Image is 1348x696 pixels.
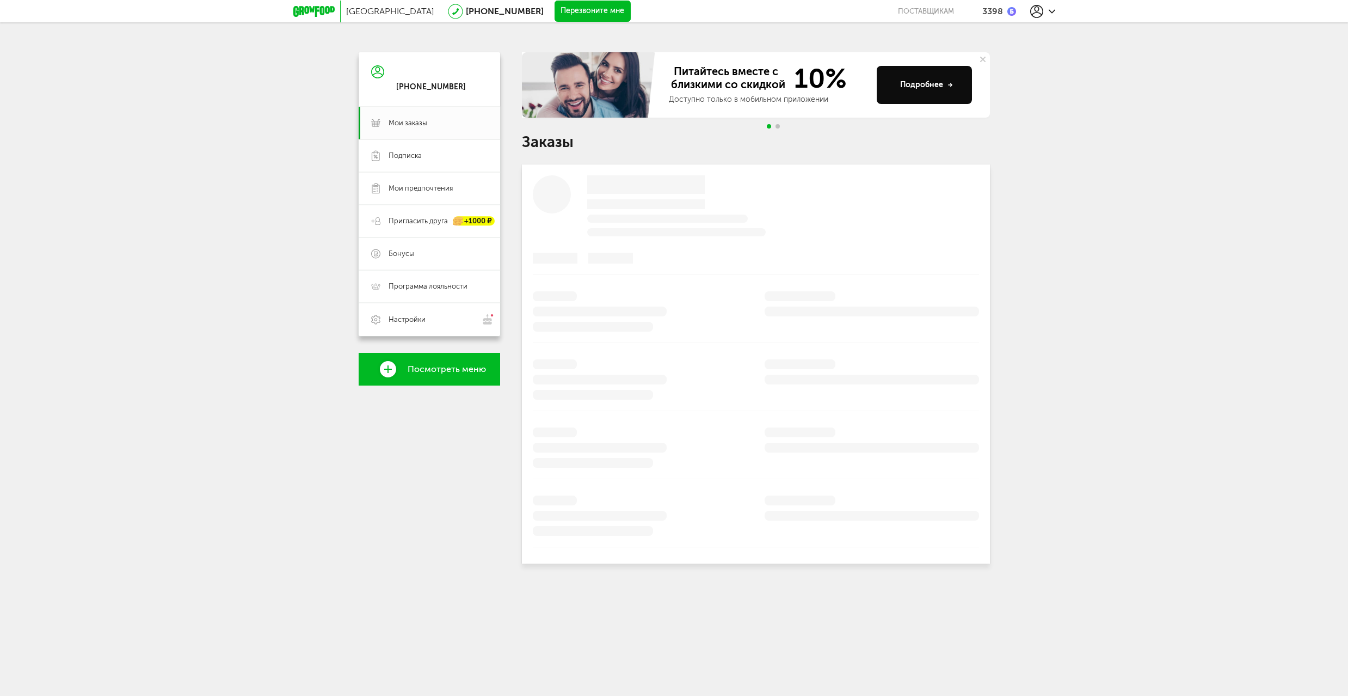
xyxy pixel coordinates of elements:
h1: Заказы [522,135,990,149]
span: [GEOGRAPHIC_DATA] [346,6,434,16]
a: Настройки [359,303,500,336]
div: Подробнее [900,80,953,90]
button: Перезвоните мне [555,1,631,22]
a: Мои заказы [359,107,500,139]
img: bonus_b.cdccf46.png [1007,7,1016,16]
span: Подписка [389,151,422,161]
a: Посмотреть меню [359,353,500,386]
a: Пригласить друга +1000 ₽ [359,205,500,237]
span: Мои предпочтения [389,184,453,193]
span: Программа лояльности [389,282,467,291]
span: Go to slide 2 [775,124,780,129]
span: Go to slide 1 [767,124,771,129]
span: Пригласить друга [389,216,448,226]
a: [PHONE_NUMBER] [466,6,544,16]
a: Бонусы [359,237,500,270]
span: Бонусы [389,249,414,259]
span: Посмотреть меню [408,364,486,374]
span: 10% [787,65,847,92]
a: Программа лояльности [359,270,500,303]
div: Доступно только в мобильном приложении [669,94,868,105]
a: Подписка [359,139,500,172]
span: Мои заказы [389,118,427,128]
img: family-banner.579af9d.jpg [522,52,658,118]
span: Настройки [389,315,426,325]
div: +1000 ₽ [453,217,495,226]
span: Питайтесь вместе с близкими со скидкой [669,65,787,92]
button: Подробнее [877,66,972,104]
div: 3398 [982,6,1003,16]
div: [PHONE_NUMBER] [396,82,466,92]
a: Мои предпочтения [359,172,500,205]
